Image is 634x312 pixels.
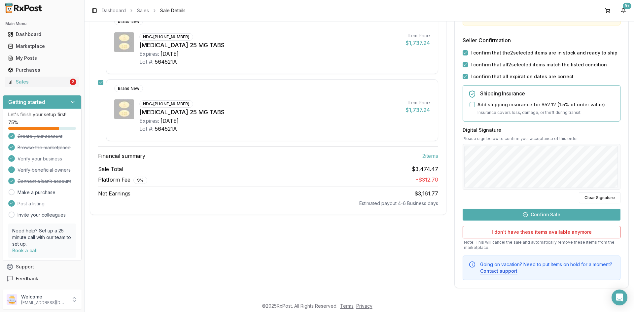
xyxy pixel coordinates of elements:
button: Marketplace [3,41,82,52]
div: NDC: [PHONE_NUMBER] [139,100,193,108]
a: Marketplace [5,40,79,52]
span: Post a listing [18,200,45,207]
div: Sales [8,79,68,85]
p: Insurance covers loss, damage, or theft during transit. [477,109,615,116]
p: Welcome [21,294,67,300]
div: NDC: [PHONE_NUMBER] [139,33,193,41]
label: I confirm that all expiration dates are correct [471,73,574,80]
p: Please sign below to confirm your acceptance of this order [463,136,620,141]
a: Purchases [5,64,79,76]
img: Jardiance 25 MG TABS [114,32,134,52]
span: 75 % [8,119,18,126]
p: Need help? Set up a 25 minute call with our team to set up. [12,227,72,247]
span: Sale Total [98,165,123,173]
p: [EMAIL_ADDRESS][DOMAIN_NAME] [21,300,67,305]
img: Jardiance 25 MG TABS [114,99,134,119]
div: 2 [70,79,76,85]
div: $1,737.24 [405,106,430,114]
a: Sales2 [5,76,79,88]
span: $3,474.47 [412,165,438,173]
span: Feedback [16,275,38,282]
h5: Shipping Insurance [480,91,615,96]
div: [MEDICAL_DATA] 25 MG TABS [139,41,400,50]
div: Estimated payout 4-6 Business days [98,200,438,207]
a: Terms [340,303,354,309]
span: Net Earnings [98,190,130,197]
span: Create your account [18,133,62,140]
a: Invite your colleagues [18,212,66,218]
label: Add shipping insurance for $52.12 ( 1.5 % of order value) [477,101,605,108]
a: Sales [137,7,149,14]
div: [DATE] [160,50,179,58]
button: My Posts [3,53,82,63]
p: Let's finish your setup first! [8,111,76,118]
div: [DATE] [160,117,179,125]
label: I confirm that all 2 selected items match the listed condition [471,61,607,68]
div: Going on vacation? Need to put items on hold for a moment? [480,261,615,274]
span: Connect a bank account [18,178,71,185]
a: Dashboard [5,28,79,40]
div: 9 % [133,177,147,184]
div: 9+ [623,3,631,9]
span: Browse the marketplace [18,144,71,151]
div: 564521A [155,58,177,66]
h3: Digital Signature [463,127,620,133]
div: My Posts [8,55,76,61]
a: Book a call [12,248,38,253]
div: Brand New [114,85,143,92]
div: Open Intercom Messenger [612,290,627,305]
div: Dashboard [8,31,76,38]
button: Contact support [480,268,517,274]
button: Purchases [3,65,82,75]
span: - $312.70 [416,176,438,183]
button: Confirm Sale [463,209,620,221]
span: Verify your business [18,156,62,162]
span: Financial summary [98,152,145,160]
button: Sales2 [3,77,82,87]
span: Verify beneficial owners [18,167,71,173]
div: Lot #: [139,125,154,133]
img: User avatar [7,294,17,305]
span: Sale Details [160,7,186,14]
h2: Main Menu [5,21,79,26]
p: Note: This will cancel the sale and automatically remove these items from the marketplace. [463,240,620,250]
div: Item Price [405,99,430,106]
div: 564521A [155,125,177,133]
a: Make a purchase [18,189,55,196]
div: $1,737.24 [405,39,430,47]
button: Feedback [3,273,82,285]
button: Clear Signature [579,192,620,203]
div: Marketplace [8,43,76,50]
span: $3,161.77 [414,190,438,197]
div: Expires: [139,117,159,125]
a: Dashboard [102,7,126,14]
div: [MEDICAL_DATA] 25 MG TABS [139,108,400,117]
span: Platform Fee [98,176,147,184]
a: Privacy [356,303,372,309]
div: Brand New [114,18,143,25]
label: I confirm that the 2 selected items are in stock and ready to ship [471,50,617,56]
span: 2 item s [422,152,438,160]
h3: Getting started [8,98,45,106]
button: Support [3,261,82,273]
div: Lot #: [139,58,154,66]
button: 9+ [618,5,629,16]
nav: breadcrumb [102,7,186,14]
h3: Seller Confirmation [463,36,620,44]
img: RxPost Logo [3,3,45,13]
button: Dashboard [3,29,82,40]
button: I don't have these items available anymore [463,226,620,238]
a: My Posts [5,52,79,64]
div: Item Price [405,32,430,39]
div: Purchases [8,67,76,73]
div: Expires: [139,50,159,58]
